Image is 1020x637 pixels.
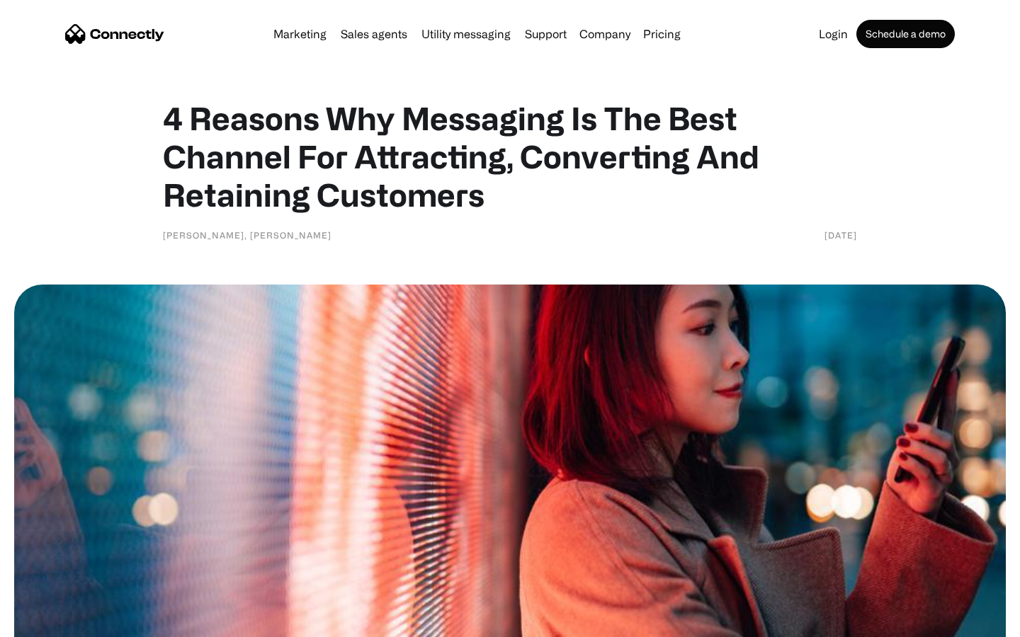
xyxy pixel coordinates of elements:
a: home [65,23,164,45]
a: Pricing [637,28,686,40]
h1: 4 Reasons Why Messaging Is The Best Channel For Attracting, Converting And Retaining Customers [163,99,857,214]
a: Support [519,28,572,40]
a: Utility messaging [416,28,516,40]
aside: Language selected: English [14,612,85,632]
div: [DATE] [824,228,857,242]
a: Schedule a demo [856,20,955,48]
a: Marketing [268,28,332,40]
div: Company [579,24,630,44]
a: Sales agents [335,28,413,40]
div: Company [575,24,635,44]
ul: Language list [28,612,85,632]
div: [PERSON_NAME], [PERSON_NAME] [163,228,331,242]
a: Login [813,28,854,40]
